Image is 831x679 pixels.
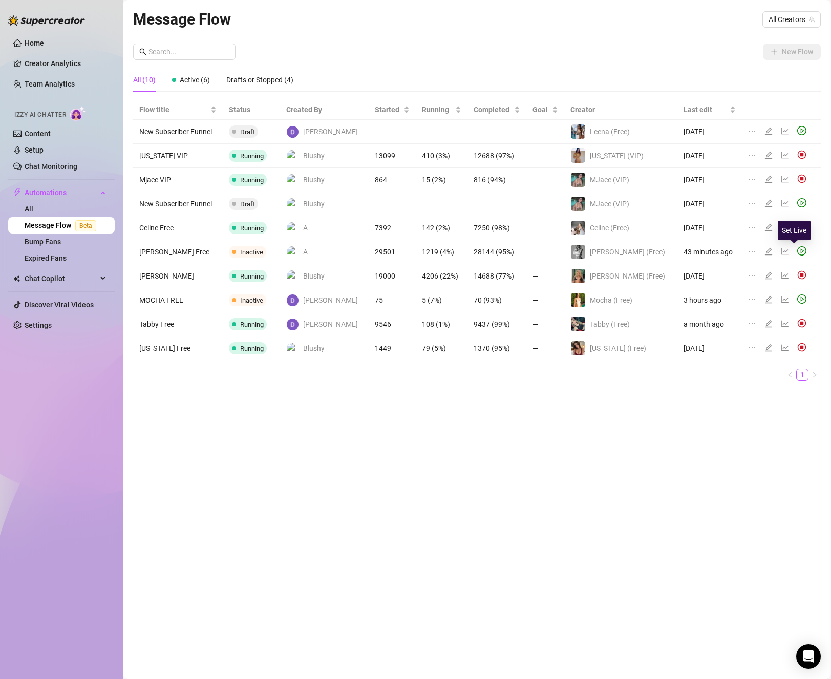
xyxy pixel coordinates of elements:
article: Message Flow [133,7,231,31]
td: — [467,120,527,144]
span: ellipsis [748,271,756,280]
td: 3 hours ago [677,288,742,312]
a: All [25,205,33,213]
span: Running [240,224,264,232]
td: [DATE] [677,120,742,144]
span: A [303,246,308,258]
span: Blushy [303,270,325,282]
td: — [467,192,527,216]
span: edit [764,223,773,231]
td: a month ago [677,312,742,336]
span: Last edit [684,104,728,115]
span: ellipsis [748,151,756,159]
span: line-chart [781,320,789,328]
div: Set Live [778,221,811,240]
span: Running [240,176,264,184]
span: All Creators [769,12,815,27]
span: line-chart [781,271,789,280]
td: 9437 (99%) [467,312,527,336]
li: 1 [796,369,808,381]
span: Running [240,152,264,160]
div: Drafts or Stopped (4) [226,74,293,86]
span: Leena (Free) [590,128,630,136]
th: Created By [280,100,369,120]
img: Mocha (Free) [571,293,585,307]
button: left [784,369,796,381]
img: logo-BBDzfeDw.svg [8,15,85,26]
img: A [287,246,299,258]
span: edit [764,320,773,328]
td: New Subscriber Funnel [133,120,223,144]
span: edit [764,295,773,304]
img: svg%3e [797,343,806,352]
td: 4206 (22%) [416,264,467,288]
td: — [526,144,564,168]
span: Draft [240,128,255,136]
td: [DATE] [677,168,742,192]
img: Blushy [287,174,299,186]
span: Started [375,104,402,115]
span: [US_STATE] (VIP) [590,152,644,160]
td: 70 (93%) [467,288,527,312]
a: Content [25,130,51,138]
td: 7392 [369,216,416,240]
td: 12688 (97%) [467,144,527,168]
span: Blushy [303,174,325,185]
td: [DATE] [677,144,742,168]
img: Georgia (VIP) [571,148,585,163]
td: — [526,192,564,216]
td: 9546 [369,312,416,336]
td: — [416,120,467,144]
span: team [809,16,815,23]
td: 14688 (77%) [467,264,527,288]
td: — [526,240,564,264]
span: Draft [240,200,255,208]
td: — [526,216,564,240]
th: Flow title [133,100,223,120]
img: Blushy [287,343,299,354]
span: ellipsis [748,223,756,231]
td: [DATE] [677,264,742,288]
th: Running [416,100,467,120]
img: AI Chatter [70,106,86,121]
span: [PERSON_NAME] [303,126,358,137]
img: MJaee (VIP) [571,173,585,187]
span: line-chart [781,127,789,135]
span: [US_STATE] (Free) [590,344,646,352]
img: Leena (Free) [571,124,585,139]
img: Georgia (Free) [571,341,585,355]
span: edit [764,127,773,135]
span: MJaee (VIP) [590,200,629,208]
th: Completed [467,100,527,120]
td: New Subscriber Funnel [133,192,223,216]
img: David Webb [287,294,299,306]
span: ellipsis [748,344,756,352]
img: Blushy [287,150,299,162]
span: Celine (Free) [590,224,629,232]
th: Goal [526,100,564,120]
span: left [787,372,793,378]
a: 1 [797,369,808,380]
a: Home [25,39,44,47]
span: line-chart [781,247,789,256]
td: — [526,312,564,336]
td: — [416,192,467,216]
img: Kennedy (Free) [571,245,585,259]
span: edit [764,199,773,207]
td: 142 (2%) [416,216,467,240]
span: edit [764,344,773,352]
span: Izzy AI Chatter [14,110,66,120]
span: ellipsis [748,295,756,304]
th: Status [223,100,280,120]
td: [PERSON_NAME] [133,264,223,288]
td: [US_STATE] Free [133,336,223,360]
span: [PERSON_NAME] [303,319,358,330]
span: ellipsis [748,127,756,135]
td: — [526,288,564,312]
span: play-circle [797,294,806,304]
img: svg%3e [797,150,806,159]
td: 15 (2%) [416,168,467,192]
td: — [526,168,564,192]
td: Celine Free [133,216,223,240]
button: right [808,369,821,381]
